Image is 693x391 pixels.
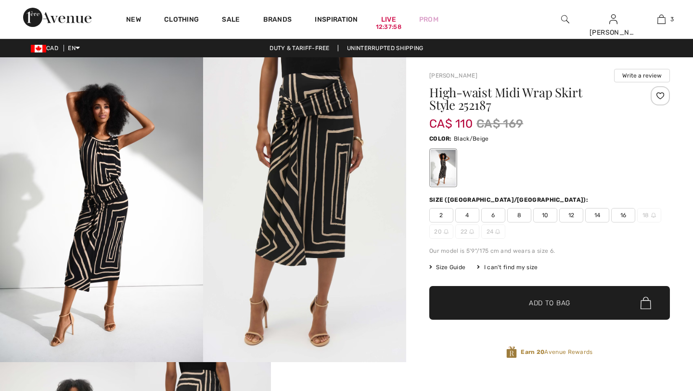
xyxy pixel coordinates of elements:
span: 16 [611,208,635,222]
span: 2 [429,208,453,222]
a: Sign In [609,14,617,24]
a: New [126,15,141,26]
span: 8 [507,208,531,222]
span: 6 [481,208,505,222]
span: CA$ 110 [429,107,473,130]
a: Clothing [164,15,199,26]
div: [PERSON_NAME] [590,27,637,38]
h1: High-waist Midi Wrap Skirt Style 252187 [429,86,630,111]
span: Inspiration [315,15,358,26]
span: 4 [455,208,479,222]
div: I can't find my size [477,263,538,272]
a: [PERSON_NAME] [429,72,477,79]
span: 10 [533,208,557,222]
a: Live12:37:58 [381,14,396,25]
span: 3 [670,15,674,24]
span: Black/Beige [454,135,488,142]
img: ring-m.svg [469,229,474,234]
a: Brands [263,15,292,26]
button: Add to Bag [429,286,670,320]
img: Avenue Rewards [506,346,517,359]
button: Write a review [614,69,670,82]
img: High-Waist Midi Wrap Skirt Style 252187. 2 [203,57,406,362]
div: Black/Beige [431,150,456,186]
img: My Info [609,13,617,25]
div: Size ([GEOGRAPHIC_DATA]/[GEOGRAPHIC_DATA]): [429,195,590,204]
img: search the website [561,13,569,25]
img: Canadian Dollar [31,45,46,52]
span: CA$ 169 [476,115,523,132]
span: CAD [31,45,62,52]
span: EN [68,45,80,52]
span: Size Guide [429,263,465,272]
span: Color: [429,135,452,142]
a: Prom [419,14,438,25]
span: Add to Bag [529,298,570,308]
span: 18 [637,208,661,222]
span: 24 [481,224,505,239]
div: 12:37:58 [376,23,401,32]
img: ring-m.svg [495,229,500,234]
a: Sale [222,15,240,26]
img: 1ère Avenue [23,8,91,27]
div: Our model is 5'9"/175 cm and wears a size 6. [429,247,670,255]
img: Bag.svg [641,297,651,309]
span: 20 [429,224,453,239]
img: ring-m.svg [444,229,449,234]
img: ring-m.svg [651,213,656,218]
a: 3 [638,13,685,25]
strong: Earn 20 [521,349,544,355]
span: 12 [559,208,583,222]
span: Avenue Rewards [521,348,592,356]
span: 22 [455,224,479,239]
span: 14 [585,208,609,222]
img: My Bag [657,13,666,25]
